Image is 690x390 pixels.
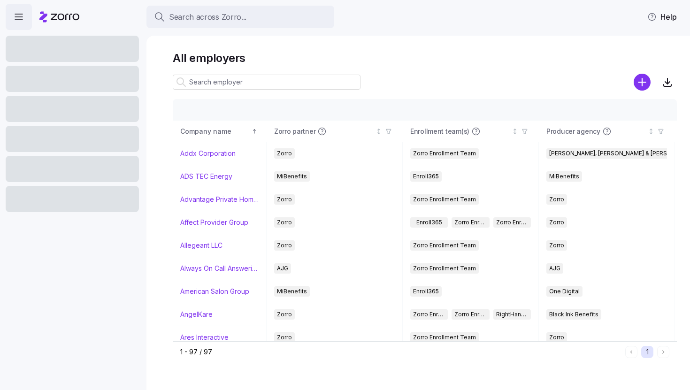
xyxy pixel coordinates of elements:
button: Search across Zorro... [146,6,334,28]
th: Zorro partnerNot sorted [267,121,403,142]
th: Company nameSorted ascending [173,121,267,142]
span: Zorro [549,240,564,251]
div: Company name [180,126,250,137]
span: Zorro partner [274,127,315,136]
a: Allegeant LLC [180,241,222,250]
button: Previous page [625,346,637,358]
span: Enroll365 [413,171,439,182]
button: 1 [641,346,653,358]
a: American Salon Group [180,287,249,296]
h1: All employers [173,51,677,65]
span: MiBenefits [277,171,307,182]
span: Zorro Enrollment Team [413,194,476,205]
a: Addx Corporation [180,149,236,158]
span: Search across Zorro... [169,11,246,23]
span: MiBenefits [549,171,579,182]
span: Zorro [549,194,564,205]
span: Zorro Enrollment Experts [454,309,486,320]
span: AJG [549,263,560,274]
span: Zorro [277,309,292,320]
a: Always On Call Answering Service [180,264,259,273]
th: Producer agencyNot sorted [539,121,675,142]
input: Search employer [173,75,360,90]
span: Producer agency [546,127,600,136]
div: Not sorted [376,128,382,135]
a: AngelKare [180,310,213,319]
span: Enroll365 [416,217,442,228]
div: Not sorted [648,128,654,135]
span: RightHandMan Financial [496,309,528,320]
span: One Digital [549,286,580,297]
a: ADS TEC Energy [180,172,232,181]
span: AJG [277,263,288,274]
span: MiBenefits [277,286,307,297]
span: Zorro [549,217,564,228]
span: Zorro Enrollment Team [413,148,476,159]
span: Zorro Enrollment Team [413,240,476,251]
span: Zorro [277,332,292,343]
a: Ares Interactive [180,333,229,342]
a: Affect Provider Group [180,218,248,227]
th: Enrollment team(s)Not sorted [403,121,539,142]
span: Enroll365 [413,286,439,297]
button: Help [640,8,684,26]
span: Zorro [277,217,292,228]
span: Zorro [277,240,292,251]
span: Zorro [277,194,292,205]
span: Zorro [277,148,292,159]
a: Advantage Private Home Care [180,195,259,204]
span: Zorro Enrollment Team [454,217,486,228]
svg: add icon [634,74,651,91]
div: Sorted ascending [251,128,258,135]
span: Help [647,11,677,23]
span: Zorro Enrollment Experts [496,217,528,228]
span: Zorro Enrollment Team [413,332,476,343]
div: 1 - 97 / 97 [180,347,621,357]
span: Zorro Enrollment Team [413,263,476,274]
button: Next page [657,346,669,358]
span: Zorro Enrollment Team [413,309,445,320]
span: Enrollment team(s) [410,127,469,136]
div: Not sorted [512,128,518,135]
span: Black Ink Benefits [549,309,598,320]
span: Zorro [549,332,564,343]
